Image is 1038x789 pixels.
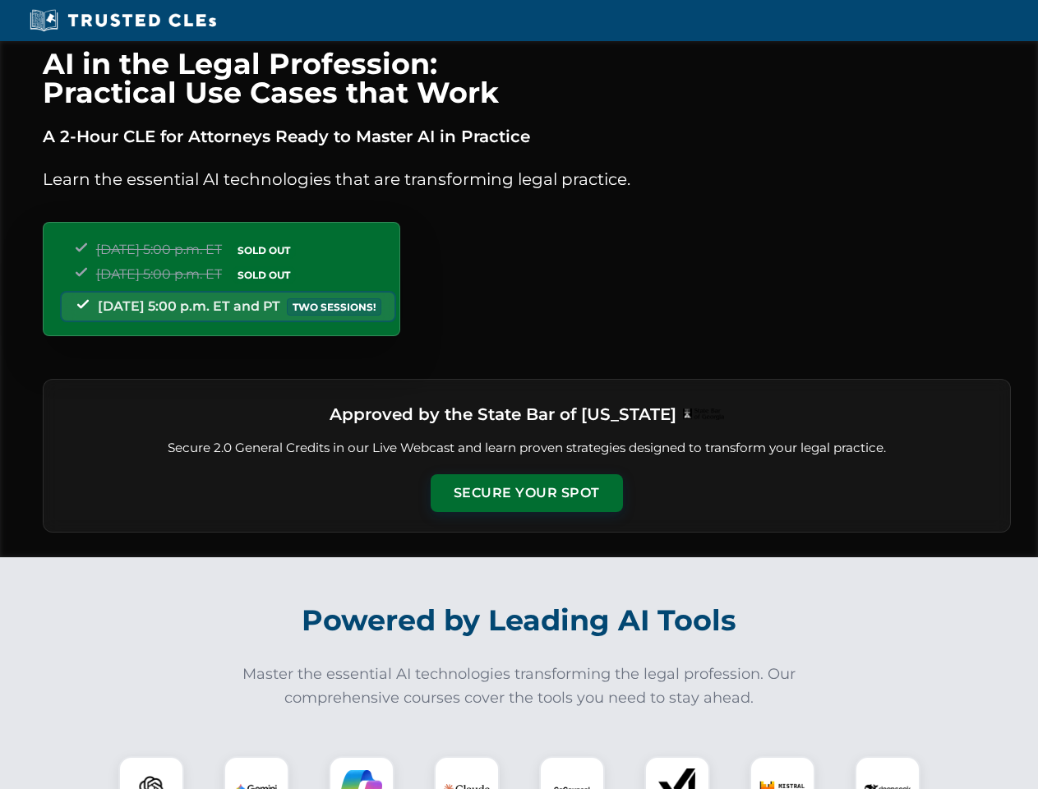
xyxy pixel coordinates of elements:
[43,49,1011,107] h1: AI in the Legal Profession: Practical Use Cases that Work
[330,399,676,429] h3: Approved by the State Bar of [US_STATE]
[43,166,1011,192] p: Learn the essential AI technologies that are transforming legal practice.
[63,439,990,458] p: Secure 2.0 General Credits in our Live Webcast and learn proven strategies designed to transform ...
[96,242,222,257] span: [DATE] 5:00 p.m. ET
[232,266,296,284] span: SOLD OUT
[232,662,807,710] p: Master the essential AI technologies transforming the legal profession. Our comprehensive courses...
[232,242,296,259] span: SOLD OUT
[25,8,221,33] img: Trusted CLEs
[43,123,1011,150] p: A 2-Hour CLE for Attorneys Ready to Master AI in Practice
[683,408,724,420] img: Logo
[96,266,222,282] span: [DATE] 5:00 p.m. ET
[431,474,623,512] button: Secure Your Spot
[64,592,975,649] h2: Powered by Leading AI Tools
